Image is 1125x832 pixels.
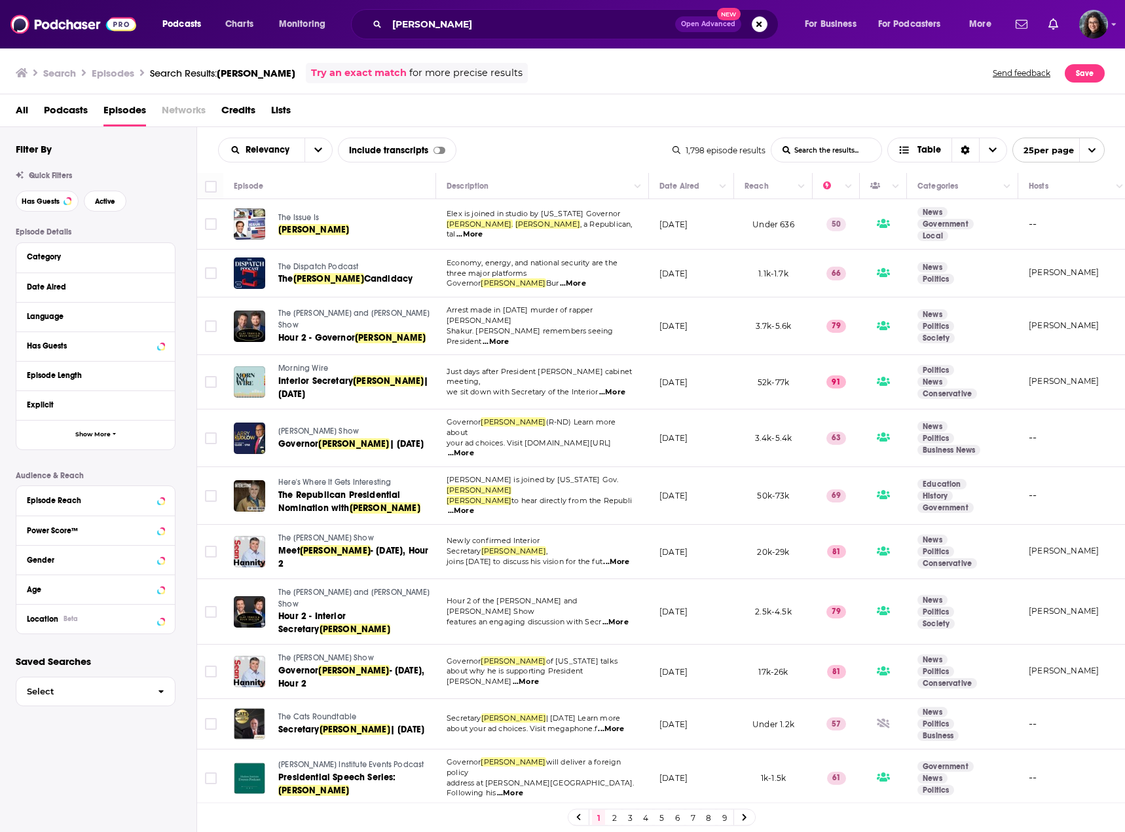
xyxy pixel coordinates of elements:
button: Episode Length [27,367,164,383]
span: Governor [278,665,318,676]
a: Politics [917,433,954,444]
div: Categories [917,178,958,194]
span: Toggle select row [205,606,217,618]
span: [PERSON_NAME] [447,485,511,495]
button: Save [1065,64,1105,83]
p: [DATE] [659,490,688,501]
button: Language [27,308,164,324]
div: Search podcasts, credits, & more... [363,9,791,39]
span: about why he is supporting President [PERSON_NAME] [447,666,583,686]
span: The [278,273,293,284]
button: open menu [870,14,960,35]
span: Podcasts [162,15,201,33]
div: 1,798 episode results [673,145,765,155]
button: Category [27,248,164,265]
span: [PERSON_NAME] [278,785,349,796]
span: [PERSON_NAME] [278,224,349,235]
div: Reach [745,178,769,194]
a: Business News [917,445,980,455]
a: The Dispatch Podcast [278,261,434,273]
a: 1 [592,810,605,825]
span: features an engaging discussion with Secr [447,617,601,626]
a: History [917,491,953,501]
button: Age [27,580,164,597]
div: Date Aired [659,178,699,194]
span: [PERSON_NAME] [481,417,545,426]
a: [PERSON_NAME] Show [278,426,434,438]
span: | [DATE] [390,724,424,735]
p: 91 [826,375,846,388]
span: Open Advanced [681,21,735,28]
a: News [917,262,948,273]
p: 50 [826,217,846,231]
button: open menu [304,138,332,162]
div: Episode Length [27,371,156,380]
span: Here's Where It Gets Interesting [278,478,391,487]
span: three major platforms Governor [447,269,527,288]
div: Episode Reach [27,496,153,505]
span: 3.4k-5.4k [755,433,792,443]
p: 66 [826,267,846,280]
span: ...More [448,448,474,459]
span: 2.5k-4.5k [755,607,792,616]
span: [PERSON_NAME] is joined by [US_STATE] Gov. [447,475,618,484]
a: The [PERSON_NAME] Show [278,533,434,544]
span: [PERSON_NAME] [481,713,546,723]
button: Column Actions [841,179,857,195]
span: Candidacy [364,273,413,284]
span: Monitoring [279,15,325,33]
span: Episodes [103,100,146,126]
span: [PERSON_NAME] [318,665,389,676]
a: Conservative [917,388,977,399]
a: Business [917,730,959,741]
span: ...More [602,617,629,628]
div: Gender [27,556,153,565]
div: Explicit [27,400,156,409]
span: Just days after President [PERSON_NAME] cabinet meeting, [447,367,632,387]
a: Show notifications dropdown [1010,13,1033,35]
button: Column Actions [715,179,731,195]
a: Politics [917,546,954,557]
span: about your ad choices. Visit megaphone.f [447,724,597,733]
a: 6 [671,810,684,825]
button: Column Actions [794,179,809,195]
p: [DATE] [659,432,688,444]
p: 57 [826,717,846,730]
span: Governor [278,438,318,449]
span: [PERSON_NAME] Institute Events Podcast [278,760,424,769]
span: [PERSON_NAME] [447,496,511,505]
span: [PERSON_NAME] [353,375,424,387]
a: 9 [718,810,731,825]
a: [PERSON_NAME] [1029,267,1099,277]
span: Toggle select row [205,267,217,279]
span: Toggle select row [205,320,217,332]
a: 5 [655,810,668,825]
span: Toggle select row [205,718,217,730]
div: Search Results: [150,67,295,79]
div: Age [27,585,153,594]
span: [PERSON_NAME] [320,624,390,635]
div: Description [447,178,489,194]
button: Column Actions [999,179,1015,195]
a: Interior Secretary[PERSON_NAME]| [DATE] [278,375,434,401]
span: [PERSON_NAME] [318,438,389,449]
span: ...More [603,557,629,567]
span: Toggle select row [205,376,217,388]
a: Presidential Speech Series:[PERSON_NAME] [278,771,434,797]
button: open menu [219,145,304,155]
div: Beta [64,615,78,623]
a: [PERSON_NAME] [1029,376,1099,386]
a: The[PERSON_NAME]Candidacy [278,273,434,286]
a: Morning Wire [278,363,434,375]
span: Table [917,145,941,155]
a: Government [917,219,974,229]
a: News [917,595,948,605]
a: The Cats Roundtable [278,711,434,723]
div: Sort Direction [951,138,979,162]
a: [PERSON_NAME] [1029,666,1099,675]
a: Hour 2 - Interior Secretary[PERSON_NAME] [278,610,434,636]
a: 4 [639,810,652,825]
span: ...More [513,677,539,687]
span: Lists [271,100,291,126]
p: [DATE] [659,268,688,279]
